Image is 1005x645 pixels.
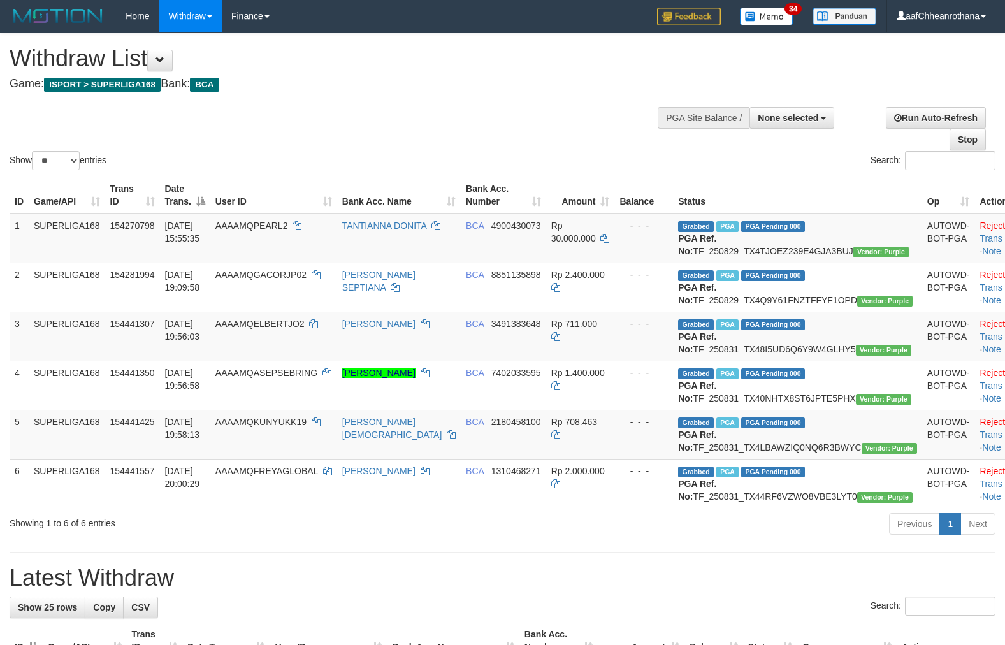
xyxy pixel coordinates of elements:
[871,597,995,616] label: Search:
[614,177,673,214] th: Balance
[982,344,1001,354] a: Note
[210,177,337,214] th: User ID: activate to sort column ascending
[342,368,416,378] a: [PERSON_NAME]
[491,466,541,476] span: Copy 1310468271 to clipboard
[886,107,986,129] a: Run Auto-Refresh
[741,319,805,330] span: PGA Pending
[165,270,200,293] span: [DATE] 19:09:58
[29,459,105,508] td: SUPERLIGA168
[29,263,105,312] td: SUPERLIGA168
[673,177,922,214] th: Status
[741,221,805,232] span: PGA Pending
[758,113,818,123] span: None selected
[131,602,150,612] span: CSV
[678,319,714,330] span: Grabbed
[10,78,657,91] h4: Game: Bank:
[551,270,605,280] span: Rp 2.400.000
[215,270,307,280] span: AAAAMQGACORJP02
[657,8,721,25] img: Feedback.jpg
[619,465,668,477] div: - - -
[813,8,876,25] img: panduan.png
[716,270,739,281] span: Marked by aafnonsreyleab
[491,319,541,329] span: Copy 3491383648 to clipboard
[619,317,668,330] div: - - -
[980,466,1005,476] a: Reject
[342,417,442,440] a: [PERSON_NAME][DEMOGRAPHIC_DATA]
[342,319,416,329] a: [PERSON_NAME]
[982,393,1001,403] a: Note
[857,296,913,307] span: Vendor URL: https://trx4.1velocity.biz
[165,221,200,243] span: [DATE] 15:55:35
[110,221,155,231] span: 154270798
[461,177,546,214] th: Bank Acc. Number: activate to sort column ascending
[716,368,739,379] span: Marked by aafsoycanthlai
[862,443,917,454] span: Vendor URL: https://trx4.1velocity.biz
[10,214,29,263] td: 1
[165,368,200,391] span: [DATE] 19:56:58
[619,268,668,281] div: - - -
[922,177,975,214] th: Op: activate to sort column ascending
[165,417,200,440] span: [DATE] 19:58:13
[215,417,307,427] span: AAAAMQKUNYUKK19
[337,177,461,214] th: Bank Acc. Name: activate to sort column ascending
[619,219,668,232] div: - - -
[982,442,1001,453] a: Note
[110,466,155,476] span: 154441557
[619,366,668,379] div: - - -
[678,380,716,403] b: PGA Ref. No:
[716,417,739,428] span: Marked by aafsoycanthlai
[165,319,200,342] span: [DATE] 19:56:03
[110,319,155,329] span: 154441307
[10,312,29,361] td: 3
[678,282,716,305] b: PGA Ref. No:
[491,270,541,280] span: Copy 8851135898 to clipboard
[982,295,1001,305] a: Note
[939,513,961,535] a: 1
[551,221,596,243] span: Rp 30.000.000
[673,361,922,410] td: TF_250831_TX40NHTX8ST6JPTE5PHX
[10,512,409,530] div: Showing 1 to 6 of 6 entries
[10,410,29,459] td: 5
[741,368,805,379] span: PGA Pending
[466,466,484,476] span: BCA
[678,233,716,256] b: PGA Ref. No:
[10,46,657,71] h1: Withdraw List
[105,177,160,214] th: Trans ID: activate to sort column ascending
[980,417,1005,427] a: Reject
[980,368,1005,378] a: Reject
[110,417,155,427] span: 154441425
[856,345,911,356] span: Vendor URL: https://trx4.1velocity.biz
[905,597,995,616] input: Search:
[10,459,29,508] td: 6
[10,361,29,410] td: 4
[922,361,975,410] td: AUTOWD-BOT-PGA
[922,410,975,459] td: AUTOWD-BOT-PGA
[551,466,605,476] span: Rp 2.000.000
[491,221,541,231] span: Copy 4900430073 to clipboard
[165,466,200,489] span: [DATE] 20:00:29
[678,467,714,477] span: Grabbed
[10,151,106,170] label: Show entries
[982,491,1001,502] a: Note
[10,6,106,25] img: MOTION_logo.png
[342,221,427,231] a: TANTIANNA DONITA
[673,459,922,508] td: TF_250831_TX44RF6VZWO8VBE3LYT0
[678,270,714,281] span: Grabbed
[950,129,986,150] a: Stop
[110,368,155,378] span: 154441350
[980,319,1005,329] a: Reject
[716,221,739,232] span: Marked by aafmaleo
[551,417,597,427] span: Rp 708.463
[678,479,716,502] b: PGA Ref. No:
[29,410,105,459] td: SUPERLIGA168
[922,459,975,508] td: AUTOWD-BOT-PGA
[551,319,597,329] span: Rp 711.000
[678,430,716,453] b: PGA Ref. No:
[889,513,940,535] a: Previous
[678,368,714,379] span: Grabbed
[466,270,484,280] span: BCA
[29,361,105,410] td: SUPERLIGA168
[716,319,739,330] span: Marked by aafsoycanthlai
[10,263,29,312] td: 2
[673,410,922,459] td: TF_250831_TX4LBAWZIQ0NQ6R3BWYC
